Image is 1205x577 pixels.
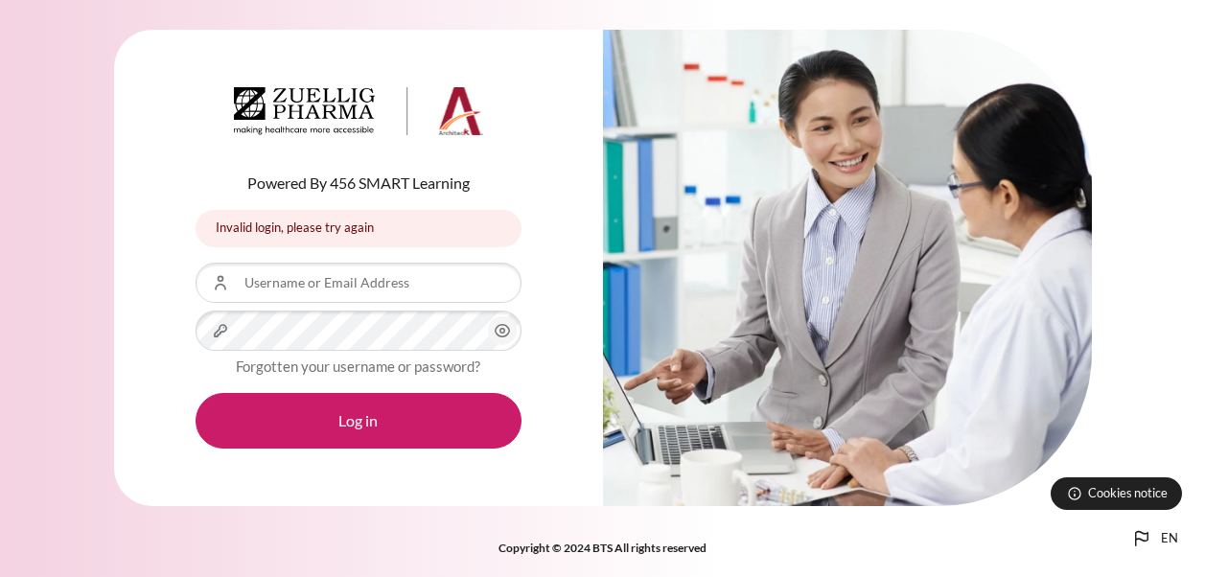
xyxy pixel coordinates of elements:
input: Username or Email Address [196,263,521,303]
button: Cookies notice [1051,477,1182,510]
p: Powered By 456 SMART Learning [196,172,521,195]
div: Invalid login, please try again [196,210,521,247]
a: Architeck [234,87,483,143]
img: Architeck [234,87,483,135]
strong: Copyright © 2024 BTS All rights reserved [498,541,707,555]
span: en [1161,529,1178,548]
button: Languages [1123,519,1186,558]
a: Forgotten your username or password? [236,358,480,375]
button: Log in [196,393,521,449]
span: Cookies notice [1088,484,1168,502]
